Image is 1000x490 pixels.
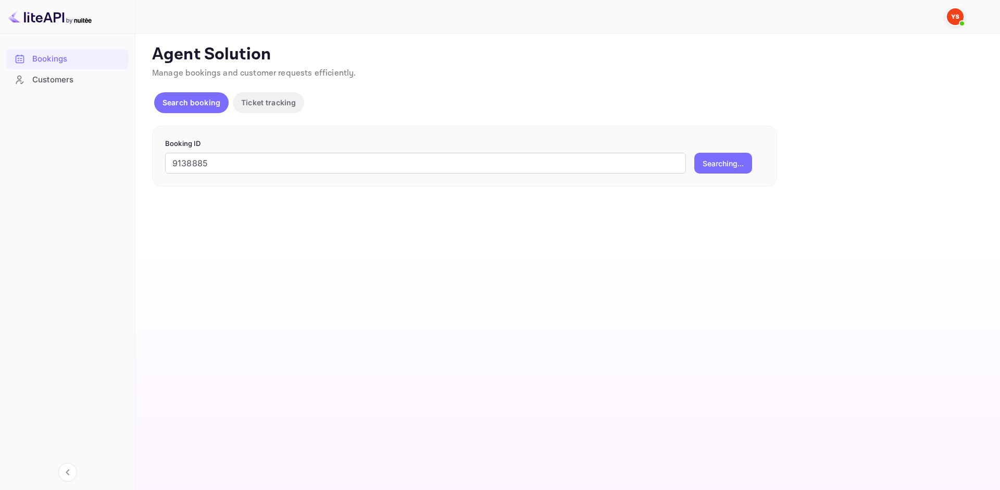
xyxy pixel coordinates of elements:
img: Yandex Support [947,8,964,25]
a: Bookings [6,49,129,68]
p: Ticket tracking [241,97,296,108]
img: LiteAPI logo [8,8,92,25]
p: Agent Solution [152,44,981,65]
div: Bookings [32,53,123,65]
button: Collapse navigation [58,463,77,482]
p: Search booking [162,97,220,108]
input: Enter Booking ID (e.g., 63782194) [165,153,686,174]
div: Customers [6,70,129,90]
a: Customers [6,70,129,89]
span: Manage bookings and customer requests efficiently. [152,68,356,79]
button: Searching... [694,153,752,174]
div: Bookings [6,49,129,69]
p: Booking ID [165,139,764,149]
div: Customers [32,74,123,86]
